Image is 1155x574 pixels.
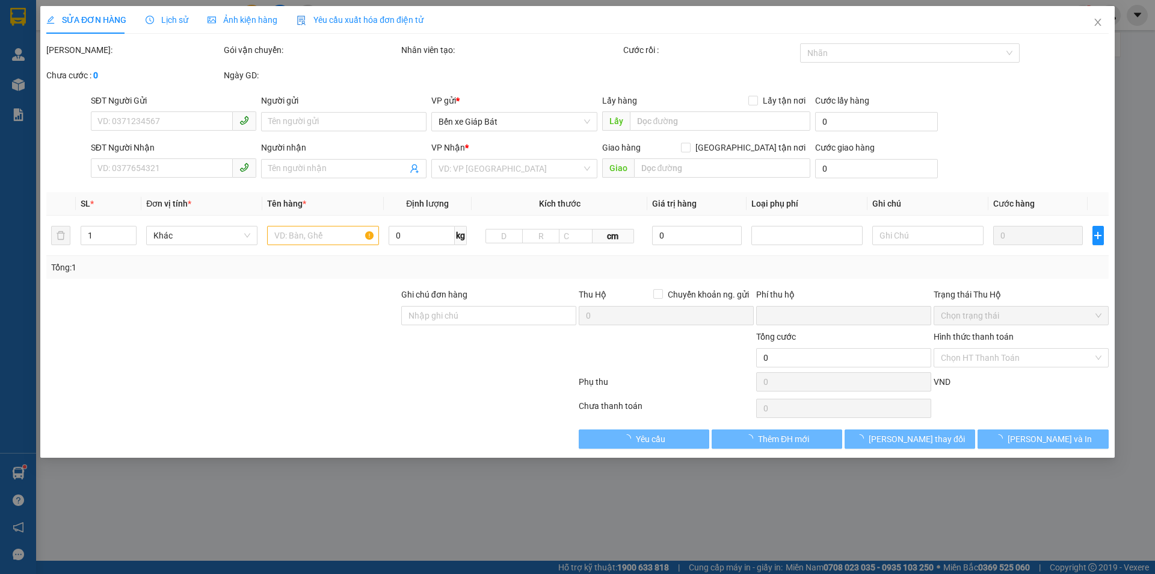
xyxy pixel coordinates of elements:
[297,15,423,25] span: Yêu cầu xuất hóa đơn điện tử
[91,141,256,154] div: SĐT Người Nhận
[691,141,810,154] span: [GEOGRAPHIC_DATA] tận nơi
[994,226,1083,245] input: 0
[224,69,399,82] div: Ngày GD:
[146,15,188,25] span: Lịch sử
[634,158,810,178] input: Dọc đường
[758,432,809,446] span: Thêm ĐH mới
[432,94,597,107] div: VP gửi
[934,377,950,387] span: VND
[432,143,466,152] span: VP Nhận
[872,226,984,245] input: Ghi Chú
[539,199,581,208] span: Kích thước
[439,113,590,131] span: Bến xe Giáp Bát
[602,96,637,105] span: Lấy hàng
[815,159,938,178] input: Cước giao hàng
[593,229,633,243] span: cm
[91,94,256,107] div: SĐT Người Gửi
[406,199,449,208] span: Định lượng
[602,143,641,152] span: Giao hàng
[51,226,70,245] button: delete
[46,16,55,24] span: edit
[815,112,938,131] input: Cước lấy hàng
[239,116,249,125] span: phone
[602,111,630,131] span: Lấy
[1081,6,1115,40] button: Close
[81,199,90,208] span: SL
[224,43,399,57] div: Gói vận chuyển:
[146,16,154,24] span: clock-circle
[147,199,192,208] span: Đơn vị tính
[579,429,709,449] button: Yêu cầu
[994,199,1035,208] span: Cước hàng
[93,70,98,80] b: 0
[522,229,559,243] input: R
[46,43,221,57] div: [PERSON_NAME]:
[401,306,576,325] input: Ghi chú đơn hàng
[994,434,1008,443] span: loading
[577,375,755,396] div: Phụ thu
[1008,432,1092,446] span: [PERSON_NAME] và In
[559,229,593,243] input: C
[577,399,755,420] div: Chưa thanh toán
[261,141,427,154] div: Người nhận
[485,229,523,243] input: D
[756,332,796,342] span: Tổng cước
[261,94,427,107] div: Người gửi
[712,429,842,449] button: Thêm ĐH mới
[51,261,446,274] div: Tổng: 1
[602,158,634,178] span: Giao
[410,164,420,173] span: user-add
[46,69,221,82] div: Chưa cước :
[855,434,869,443] span: loading
[663,288,754,301] span: Chuyển khoản ng. gửi
[934,288,1109,301] div: Trạng thái Thu Hộ
[208,16,216,24] span: picture
[579,290,606,299] span: Thu Hộ
[401,43,621,57] div: Nhân viên tạo:
[623,434,636,443] span: loading
[401,290,467,299] label: Ghi chú đơn hàng
[756,288,931,306] div: Phí thu hộ
[815,143,875,152] label: Cước giao hàng
[653,199,697,208] span: Giá trị hàng
[845,429,975,449] button: [PERSON_NAME] thay đổi
[46,15,126,25] span: SỬA ĐƠN HÀNG
[268,226,379,245] input: VD: Bàn, Ghế
[297,16,306,25] img: icon
[239,163,249,172] span: phone
[623,43,798,57] div: Cước rồi :
[978,429,1109,449] button: [PERSON_NAME] và In
[747,192,867,216] th: Loại phụ phí
[630,111,810,131] input: Dọc đường
[268,199,307,208] span: Tên hàng
[1093,231,1103,240] span: plus
[455,226,467,245] span: kg
[745,434,758,443] span: loading
[941,307,1101,325] span: Chọn trạng thái
[1093,17,1103,27] span: close
[636,432,665,446] span: Yêu cầu
[154,226,251,245] span: Khác
[1092,226,1104,245] button: plus
[934,332,1014,342] label: Hình thức thanh toán
[815,96,869,105] label: Cước lấy hàng
[758,94,810,107] span: Lấy tận nơi
[869,432,965,446] span: [PERSON_NAME] thay đổi
[208,15,277,25] span: Ảnh kiện hàng
[867,192,988,216] th: Ghi chú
